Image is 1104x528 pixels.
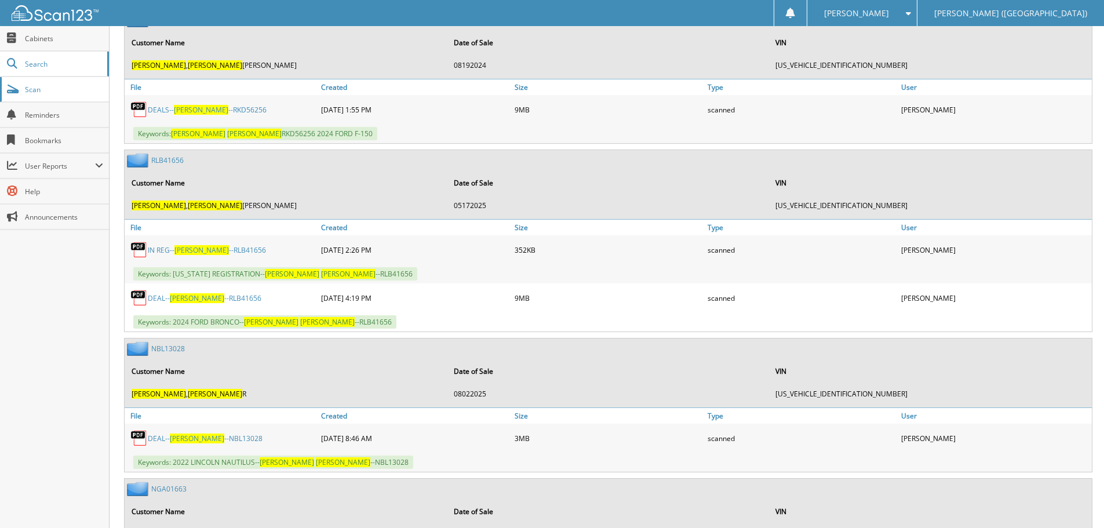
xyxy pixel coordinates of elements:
[127,153,151,167] img: folder2.png
[265,269,319,279] span: [PERSON_NAME]
[12,5,99,21] img: scan123-logo-white.svg
[321,269,376,279] span: [PERSON_NAME]
[148,105,267,115] a: DEALS--[PERSON_NAME]--RKD56256
[705,408,898,424] a: Type
[126,171,447,195] th: Customer Name
[318,408,512,424] a: Created
[25,110,103,120] span: Reminders
[133,267,417,281] span: Keywords: [US_STATE] REGISTRATION-- --RLB41656
[25,136,103,145] span: Bookmarks
[512,427,705,450] div: 3MB
[512,408,705,424] a: Size
[126,31,447,54] th: Customer Name
[898,238,1092,261] div: [PERSON_NAME]
[25,85,103,94] span: Scan
[705,238,898,261] div: scanned
[130,101,148,118] img: PDF.png
[174,245,229,255] span: [PERSON_NAME]
[934,10,1087,17] span: [PERSON_NAME] ([GEOGRAPHIC_DATA])
[132,201,186,210] span: [PERSON_NAME]
[770,196,1091,215] td: [US_VEHICLE_IDENTIFICATION_NUMBER]
[126,384,447,403] td: , R
[770,384,1091,403] td: [US_VEHICLE_IDENTIFICATION_NUMBER]
[770,500,1091,523] th: VIN
[318,98,512,121] div: [DATE] 1:55 PM
[126,359,447,383] th: Customer Name
[188,389,242,399] span: [PERSON_NAME]
[898,286,1092,309] div: [PERSON_NAME]
[25,34,103,43] span: Cabinets
[300,317,355,327] span: [PERSON_NAME]
[151,484,187,494] a: NGA01663
[448,31,769,54] th: Date of Sale
[318,220,512,235] a: Created
[130,429,148,447] img: PDF.png
[133,315,396,329] span: Keywords: 2024 FORD BRONCO-- --RLB41656
[318,238,512,261] div: [DATE] 2:26 PM
[448,500,769,523] th: Date of Sale
[318,427,512,450] div: [DATE] 8:46 AM
[132,389,186,399] span: [PERSON_NAME]
[770,31,1091,54] th: VIN
[705,98,898,121] div: scanned
[148,245,266,255] a: IN REG--[PERSON_NAME]--RLB41656
[148,293,261,303] a: DEAL--[PERSON_NAME]--RLB41656
[316,457,370,467] span: [PERSON_NAME]
[25,212,103,222] span: Announcements
[448,56,769,75] td: 08192024
[705,79,898,95] a: Type
[125,79,318,95] a: File
[512,98,705,121] div: 9MB
[448,171,769,195] th: Date of Sale
[898,408,1092,424] a: User
[125,220,318,235] a: File
[898,98,1092,121] div: [PERSON_NAME]
[127,482,151,496] img: folder2.png
[448,196,769,215] td: 05172025
[130,241,148,258] img: PDF.png
[260,457,314,467] span: [PERSON_NAME]
[898,220,1092,235] a: User
[824,10,889,17] span: [PERSON_NAME]
[512,220,705,235] a: Size
[130,289,148,307] img: PDF.png
[170,434,224,443] span: [PERSON_NAME]
[132,60,186,70] span: [PERSON_NAME]
[512,286,705,309] div: 9MB
[898,79,1092,95] a: User
[126,56,447,75] td: , [PERSON_NAME]
[174,105,228,115] span: [PERSON_NAME]
[171,129,225,139] span: [PERSON_NAME]
[705,427,898,450] div: scanned
[1046,472,1104,528] iframe: Chat Widget
[244,317,298,327] span: [PERSON_NAME]
[126,500,447,523] th: Customer Name
[770,359,1091,383] th: VIN
[151,344,185,354] a: NBL13028
[770,171,1091,195] th: VIN
[25,59,101,69] span: Search
[770,56,1091,75] td: [US_VEHICLE_IDENTIFICATION_NUMBER]
[512,79,705,95] a: Size
[188,201,242,210] span: [PERSON_NAME]
[125,408,318,424] a: File
[705,220,898,235] a: Type
[151,155,184,165] a: RLB41656
[126,196,447,215] td: , [PERSON_NAME]
[898,427,1092,450] div: [PERSON_NAME]
[25,187,103,196] span: Help
[448,359,769,383] th: Date of Sale
[512,238,705,261] div: 352KB
[188,60,242,70] span: [PERSON_NAME]
[227,129,282,139] span: [PERSON_NAME]
[133,456,413,469] span: Keywords: 2022 LINCOLN NAUTILUS-- --NBL13028
[170,293,224,303] span: [PERSON_NAME]
[318,286,512,309] div: [DATE] 4:19 PM
[318,79,512,95] a: Created
[148,434,263,443] a: DEAL--[PERSON_NAME]--NBL13028
[705,286,898,309] div: scanned
[25,161,95,171] span: User Reports
[133,127,377,140] span: Keywords: RKD56256 2024 FORD F-150
[127,341,151,356] img: folder2.png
